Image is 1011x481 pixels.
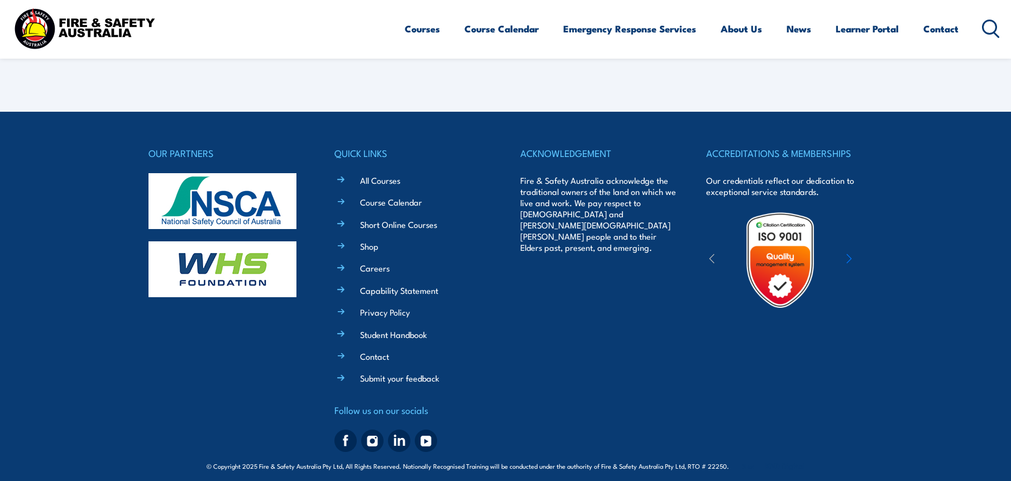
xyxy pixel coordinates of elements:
[207,460,804,471] span: © Copyright 2025 Fire & Safety Australia Pty Ltd, All Rights Reserved. Nationally Recognised Trai...
[836,14,899,44] a: Learner Portal
[334,402,491,418] h4: Follow us on our socials
[706,145,863,161] h4: ACCREDITATIONS & MEMBERSHIPS
[742,461,804,470] span: Site:
[721,14,762,44] a: About Us
[464,14,539,44] a: Course Calendar
[830,241,927,279] img: ewpa-logo
[405,14,440,44] a: Courses
[360,328,427,340] a: Student Handbook
[360,262,390,274] a: Careers
[923,14,959,44] a: Contact
[360,372,439,384] a: Submit your feedback
[787,14,811,44] a: News
[706,175,863,197] p: Our credentials reflect our dedication to exceptional service standards.
[148,173,296,229] img: nsca-logo-footer
[520,175,677,253] p: Fire & Safety Australia acknowledge the traditional owners of the land on which we live and work....
[360,284,438,296] a: Capability Statement
[360,218,437,230] a: Short Online Courses
[360,240,378,252] a: Shop
[148,145,305,161] h4: OUR PARTNERS
[334,145,491,161] h4: QUICK LINKS
[765,460,804,471] a: KND Digital
[731,211,829,309] img: Untitled design (19)
[360,196,422,208] a: Course Calendar
[148,241,296,297] img: whs-logo-footer
[563,14,696,44] a: Emergency Response Services
[520,145,677,161] h4: ACKNOWLEDGEMENT
[360,174,400,186] a: All Courses
[360,350,389,362] a: Contact
[360,306,410,318] a: Privacy Policy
